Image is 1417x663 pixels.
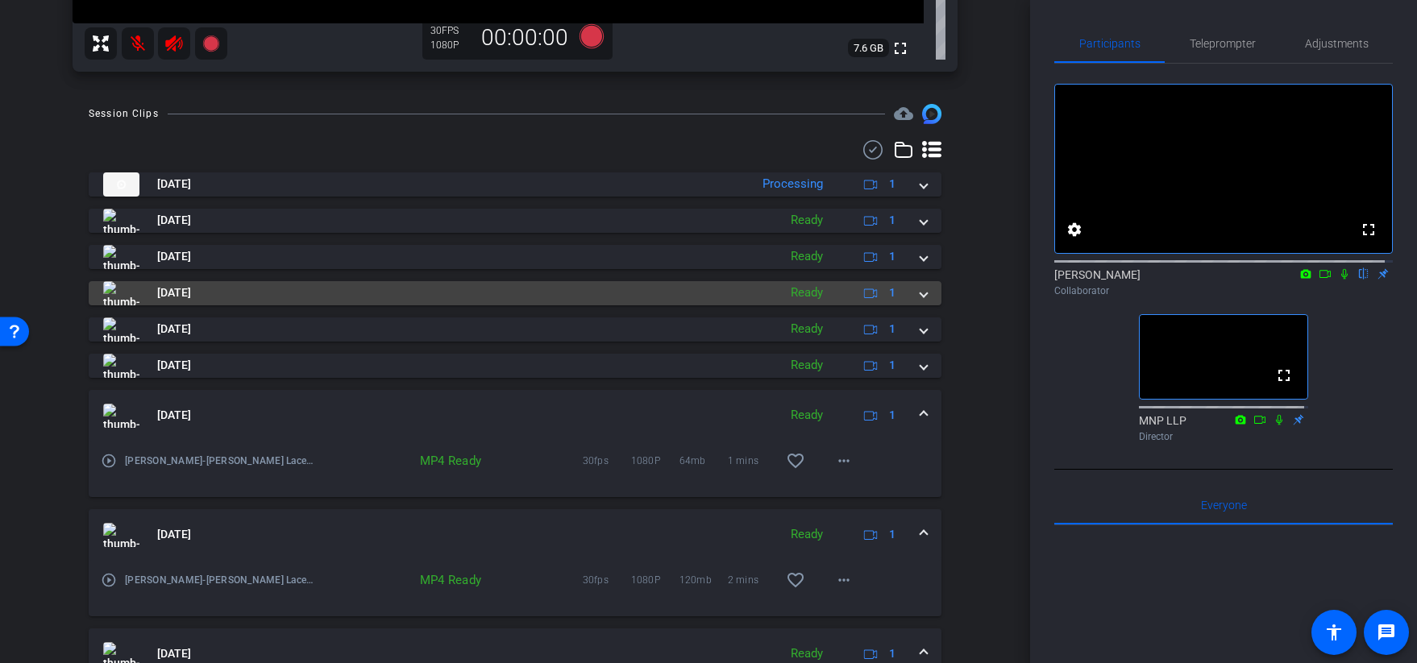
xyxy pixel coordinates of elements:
span: Destinations for your clips [894,104,913,123]
span: 1 [889,357,895,374]
img: thumb-nail [103,245,139,269]
span: [DATE] [157,321,191,338]
mat-icon: cloud_upload [894,104,913,123]
mat-expansion-panel-header: thumb-nail[DATE]Ready1 [89,281,941,305]
span: [DATE] [157,212,191,229]
span: [DATE] [157,645,191,662]
div: 1080P [430,39,471,52]
span: 30fps [583,453,631,469]
mat-icon: favorite_border [786,570,805,590]
div: Ready [783,247,831,266]
div: [PERSON_NAME] [1054,267,1393,298]
span: 1 [889,526,895,543]
mat-icon: message [1377,623,1396,642]
div: thumb-nail[DATE]Ready1 [89,561,941,616]
span: [DATE] [157,407,191,424]
span: 1 [889,248,895,265]
div: Ready [783,406,831,425]
span: Adjustments [1305,38,1369,49]
span: [DATE] [157,357,191,374]
mat-icon: accessibility [1324,623,1344,642]
span: 1 [889,321,895,338]
span: 1080P [631,453,679,469]
img: Session clips [922,104,941,123]
span: 7.6 GB [848,39,889,58]
span: 1 [889,212,895,229]
mat-expansion-panel-header: thumb-nail[DATE]Ready1 [89,209,941,233]
mat-icon: more_horiz [834,570,854,590]
span: 1 [889,176,895,193]
span: [DATE] [157,284,191,301]
span: 1 [889,645,895,662]
span: 30fps [583,572,631,588]
mat-icon: flip [1354,266,1373,280]
div: Ready [783,320,831,338]
div: 00:00:00 [471,24,579,52]
span: [DATE] [157,176,191,193]
span: Participants [1079,38,1141,49]
div: MP4 Ready [409,453,489,469]
span: 1080P [631,572,679,588]
span: 2 mins [728,572,776,588]
div: Ready [783,356,831,375]
div: Ready [783,211,831,230]
div: Session Clips [89,106,159,122]
mat-expansion-panel-header: thumb-nail[DATE]Processing1 [89,172,941,197]
span: [DATE] [157,248,191,265]
mat-expansion-panel-header: thumb-nail[DATE]Ready1 [89,509,941,561]
mat-expansion-panel-header: thumb-nail[DATE]Ready1 [89,245,941,269]
mat-expansion-panel-header: thumb-nail[DATE]Ready1 [89,390,941,441]
span: [PERSON_NAME]-[PERSON_NAME] Lacey1-2025-09-29-13-17-58-884-0 [125,572,316,588]
img: thumb-nail [103,354,139,378]
div: Collaborator [1054,284,1393,298]
img: thumb-nail [103,523,139,547]
span: 64mb [679,453,728,469]
div: MNP LLP [1139,412,1308,444]
mat-icon: more_horiz [834,451,854,470]
div: Processing [754,175,831,193]
mat-icon: favorite_border [786,451,805,470]
mat-icon: play_circle_outline [101,453,117,469]
mat-icon: fullscreen [1359,220,1378,239]
img: thumb-nail [103,209,139,233]
span: FPS [442,25,459,36]
div: MP4 Ready [409,572,489,588]
mat-expansion-panel-header: thumb-nail[DATE]Ready1 [89,354,941,378]
mat-icon: settings [1065,220,1084,239]
span: [DATE] [157,526,191,543]
span: 1 [889,284,895,301]
mat-expansion-panel-header: thumb-nail[DATE]Ready1 [89,317,941,342]
div: Ready [783,284,831,302]
span: Everyone [1201,499,1247,511]
span: Teleprompter [1190,38,1256,49]
div: Ready [783,644,831,663]
div: thumb-nail[DATE]Ready1 [89,441,941,497]
div: Ready [783,525,831,544]
mat-icon: fullscreen [1274,366,1294,385]
img: thumb-nail [103,172,139,197]
div: Director [1139,429,1308,444]
span: 1 [889,407,895,424]
img: thumb-nail [103,281,139,305]
div: 30 [430,24,471,37]
mat-icon: play_circle_outline [101,572,117,588]
img: thumb-nail [103,404,139,428]
mat-icon: fullscreen [891,39,910,58]
span: [PERSON_NAME]-[PERSON_NAME] Lacey1-2025-09-29-13-20-19-438-0 [125,453,316,469]
span: 120mb [679,572,728,588]
span: 1 mins [728,453,776,469]
img: thumb-nail [103,317,139,342]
